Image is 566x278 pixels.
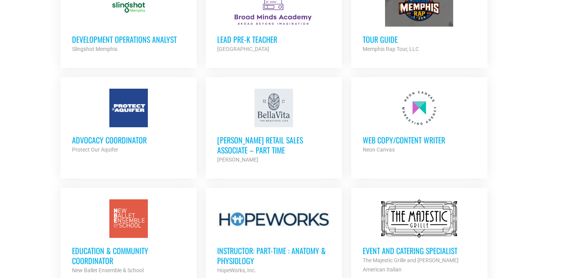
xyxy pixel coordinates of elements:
[363,257,459,273] strong: The Majestic Grille and [PERSON_NAME] American Italian
[351,77,487,166] a: Web Copy/Content Writer Neon Canvas
[72,34,185,44] h3: Development Operations Analyst
[206,77,342,176] a: [PERSON_NAME] Retail Sales Associate – Part Time [PERSON_NAME]
[217,157,258,163] strong: [PERSON_NAME]
[363,135,476,145] h3: Web Copy/Content Writer
[363,46,419,52] strong: Memphis Rap Tour, LLC
[363,246,476,256] h3: Event and Catering Specialist
[72,246,185,266] h3: Education & Community Coordinator
[217,246,330,266] h3: Instructor: Part-Time : Anatomy & Physiology
[217,135,330,155] h3: [PERSON_NAME] Retail Sales Associate – Part Time
[72,135,185,145] h3: Advocacy Coordinator
[217,46,269,52] strong: [GEOGRAPHIC_DATA]
[72,147,118,153] strong: Protect Our Aquifer
[363,34,476,44] h3: Tour Guide
[363,147,395,153] strong: Neon Canvas
[72,46,117,52] strong: Slingshot Memphis
[60,77,197,166] a: Advocacy Coordinator Protect Our Aquifer
[72,267,144,273] strong: New Ballet Ensemble & School
[217,34,330,44] h3: Lead Pre-K Teacher
[217,267,256,273] strong: HopeWorks, Inc.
